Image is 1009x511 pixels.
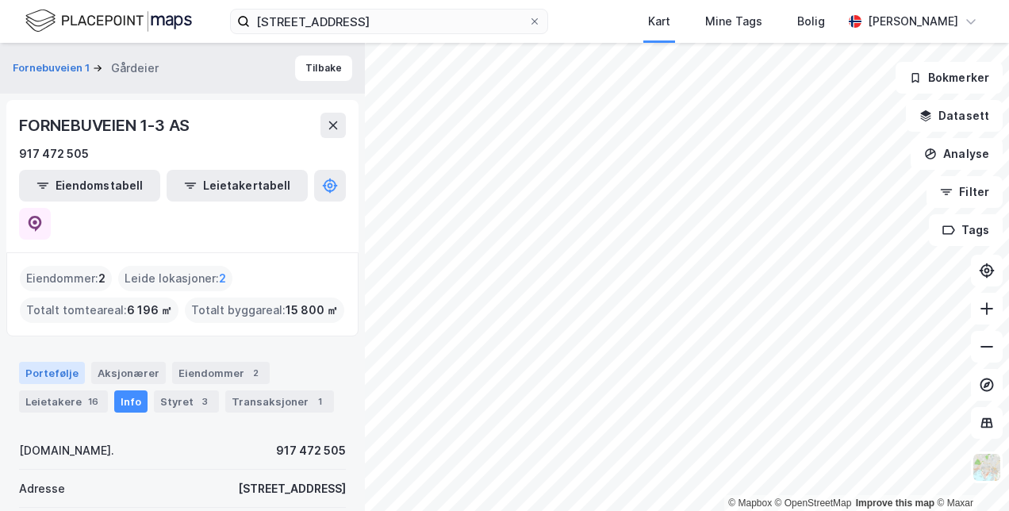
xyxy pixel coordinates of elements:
[312,394,328,409] div: 1
[775,498,852,509] a: OpenStreetMap
[197,394,213,409] div: 3
[238,479,346,498] div: [STREET_ADDRESS]
[19,170,160,202] button: Eiendomstabell
[896,62,1003,94] button: Bokmerker
[930,435,1009,511] iframe: Chat Widget
[19,390,108,413] div: Leietakere
[856,498,934,509] a: Improve this map
[295,56,352,81] button: Tilbake
[276,441,346,460] div: 917 472 505
[19,479,65,498] div: Adresse
[906,100,1003,132] button: Datasett
[286,301,338,320] span: 15 800 ㎡
[25,7,192,35] img: logo.f888ab2527a4732fd821a326f86c7f29.svg
[91,362,166,384] div: Aksjonærer
[250,10,528,33] input: Søk på adresse, matrikkel, gårdeiere, leietakere eller personer
[728,498,772,509] a: Mapbox
[797,12,825,31] div: Bolig
[911,138,1003,170] button: Analyse
[868,12,958,31] div: [PERSON_NAME]
[705,12,762,31] div: Mine Tags
[19,441,114,460] div: [DOMAIN_NAME].
[13,60,93,76] button: Fornebuveien 1
[19,113,193,138] div: FORNEBUVEIEN 1-3 AS
[114,390,148,413] div: Info
[247,365,263,381] div: 2
[225,390,334,413] div: Transaksjoner
[19,362,85,384] div: Portefølje
[219,269,226,288] span: 2
[118,266,232,291] div: Leide lokasjoner :
[648,12,670,31] div: Kart
[98,269,106,288] span: 2
[20,266,112,291] div: Eiendommer :
[185,298,344,323] div: Totalt byggareal :
[927,176,1003,208] button: Filter
[929,214,1003,246] button: Tags
[85,394,102,409] div: 16
[127,301,172,320] span: 6 196 ㎡
[154,390,219,413] div: Styret
[930,435,1009,511] div: Kontrollprogram for chat
[167,170,308,202] button: Leietakertabell
[20,298,178,323] div: Totalt tomteareal :
[19,144,89,163] div: 917 472 505
[111,59,159,78] div: Gårdeier
[172,362,270,384] div: Eiendommer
